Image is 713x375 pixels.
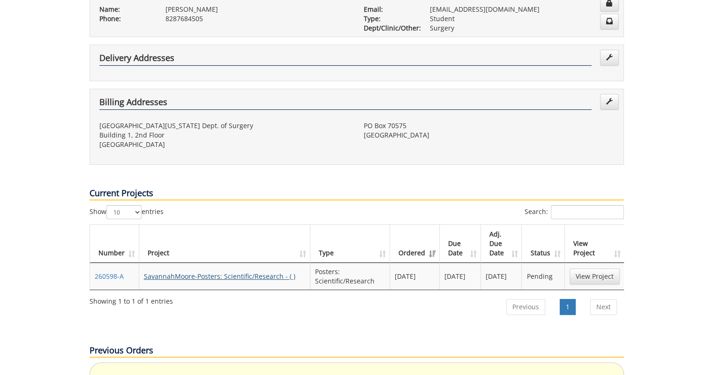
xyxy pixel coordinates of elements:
td: [DATE] [440,263,481,290]
a: Edit Addresses [600,94,619,110]
label: Search: [525,205,624,219]
th: Type: activate to sort column ascending [310,225,390,263]
p: PO Box 70575 [364,121,614,130]
p: Surgery [430,23,614,33]
a: 1 [560,299,576,315]
p: [GEOGRAPHIC_DATA] [364,130,614,140]
label: Show entries [90,205,164,219]
th: Number: activate to sort column ascending [90,225,139,263]
a: Change Communication Preferences [600,14,619,30]
h4: Delivery Addresses [99,54,592,66]
p: Phone: [99,14,151,23]
p: [EMAIL_ADDRESS][DOMAIN_NAME] [430,5,614,14]
a: Next [590,299,617,315]
th: Adj. Due Date: activate to sort column ascending [481,225,522,263]
a: Previous [506,299,545,315]
p: [PERSON_NAME] [165,5,350,14]
p: Building 1, 2nd Floor [99,130,350,140]
select: Showentries [106,205,142,219]
div: Showing 1 to 1 of 1 entries [90,293,173,306]
p: [GEOGRAPHIC_DATA] [99,140,350,149]
td: Pending [522,263,564,290]
p: Email: [364,5,416,14]
td: [DATE] [390,263,440,290]
p: Dept/Clinic/Other: [364,23,416,33]
td: [DATE] [481,263,522,290]
th: Ordered: activate to sort column ascending [390,225,440,263]
th: Status: activate to sort column ascending [522,225,564,263]
td: Posters: Scientific/Research [310,263,390,290]
a: 260598-A [95,272,124,281]
a: View Project [570,268,620,284]
th: View Project: activate to sort column ascending [565,225,624,263]
h4: Billing Addresses [99,98,592,110]
p: Previous Orders [90,344,624,358]
p: Student [430,14,614,23]
p: [GEOGRAPHIC_DATA][US_STATE] Dept. of Surgery [99,121,350,130]
p: 8287684505 [165,14,350,23]
a: Edit Addresses [600,50,619,66]
th: Project: activate to sort column ascending [139,225,311,263]
input: Search: [551,205,624,219]
a: SavannahMoore-Posters: Scientific/Research - ( ) [144,272,295,281]
p: Current Projects [90,187,624,200]
th: Due Date: activate to sort column ascending [440,225,481,263]
p: Type: [364,14,416,23]
p: Name: [99,5,151,14]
